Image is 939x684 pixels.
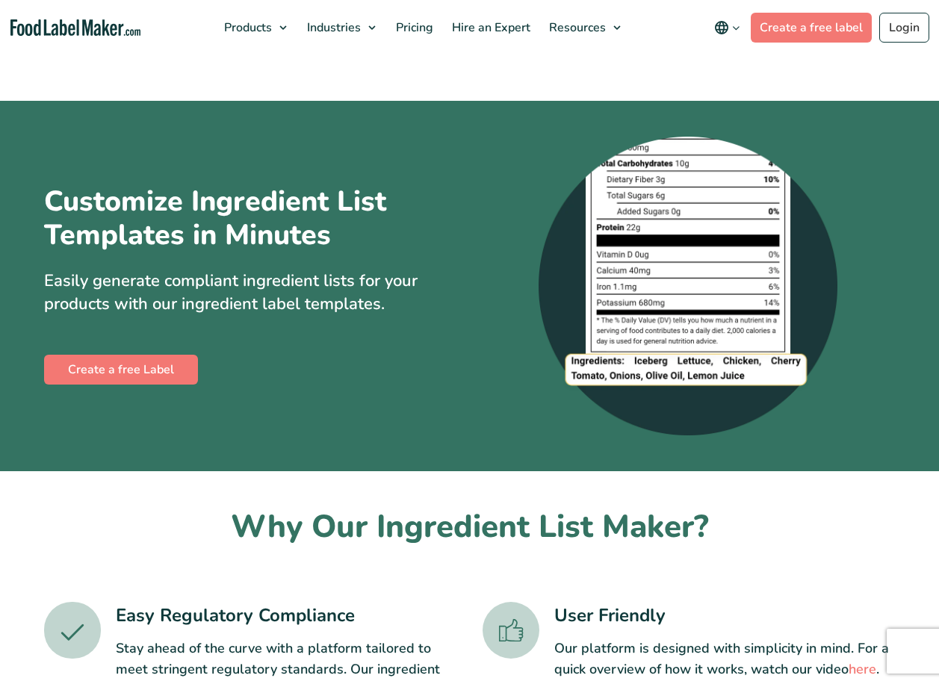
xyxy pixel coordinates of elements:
[751,13,872,43] a: Create a free label
[554,602,896,629] h3: User Friendly
[220,19,273,36] span: Products
[545,19,607,36] span: Resources
[44,602,101,659] img: A green tick icon.
[303,19,362,36] span: Industries
[44,355,198,385] a: Create a free Label
[391,19,435,36] span: Pricing
[483,602,539,659] img: A green thumbs up icon.
[539,137,837,435] img: A zoomed-in screenshot of an ingredient list at the bottom of a nutrition label.
[44,507,896,548] h2: Why Our Ingredient List Maker?
[849,660,876,678] a: here
[447,19,532,36] span: Hire an Expert
[879,13,929,43] a: Login
[44,184,388,252] h1: Customize Ingredient List Templates in Minutes
[554,638,896,681] p: Our platform is designed with simplicity in mind. For a quick overview of how it works, watch our...
[116,602,457,629] h3: Easy Regulatory Compliance
[44,270,459,316] p: Easily generate compliant ingredient lists for your products with our ingredient label templates.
